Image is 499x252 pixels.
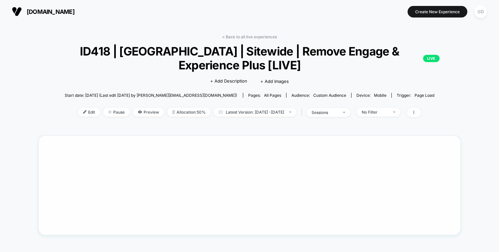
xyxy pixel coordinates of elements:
span: Pause [103,108,130,117]
img: end [393,111,395,113]
div: sessions [312,110,338,115]
span: Custom Audience [313,93,346,98]
span: Start date: [DATE] (Last edit [DATE] by [PERSON_NAME][EMAIL_ADDRESS][DOMAIN_NAME]) [65,93,237,98]
img: Visually logo [12,7,22,17]
a: < Back to all live experiences [222,34,277,39]
button: GD [472,5,489,18]
span: Page Load [415,93,434,98]
span: | [300,108,307,117]
span: ID418 | [GEOGRAPHIC_DATA] | Sitewide | Remove Engage & Experience Plus [LIVE] [59,44,440,72]
span: Latest Version: [DATE] - [DATE] [214,108,296,117]
button: Create New Experience [408,6,467,18]
img: rebalance [172,110,175,114]
div: Pages: [248,93,281,98]
span: Allocation: 50% [167,108,211,117]
span: [DOMAIN_NAME] [27,8,75,15]
span: Device: [351,93,391,98]
span: + Add Description [210,78,247,85]
p: LIVE [423,55,440,62]
span: all pages [264,93,281,98]
span: Edit [78,108,100,117]
button: [DOMAIN_NAME] [10,6,77,17]
span: Preview [133,108,164,117]
div: Trigger: [397,93,434,98]
div: No Filter [362,110,388,115]
img: end [343,112,345,113]
img: calendar [219,110,222,114]
span: + Add Images [260,79,289,84]
img: end [108,110,112,114]
img: edit [83,110,86,114]
div: Audience: [291,93,346,98]
span: mobile [374,93,386,98]
img: end [289,111,291,113]
div: GD [474,5,487,18]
